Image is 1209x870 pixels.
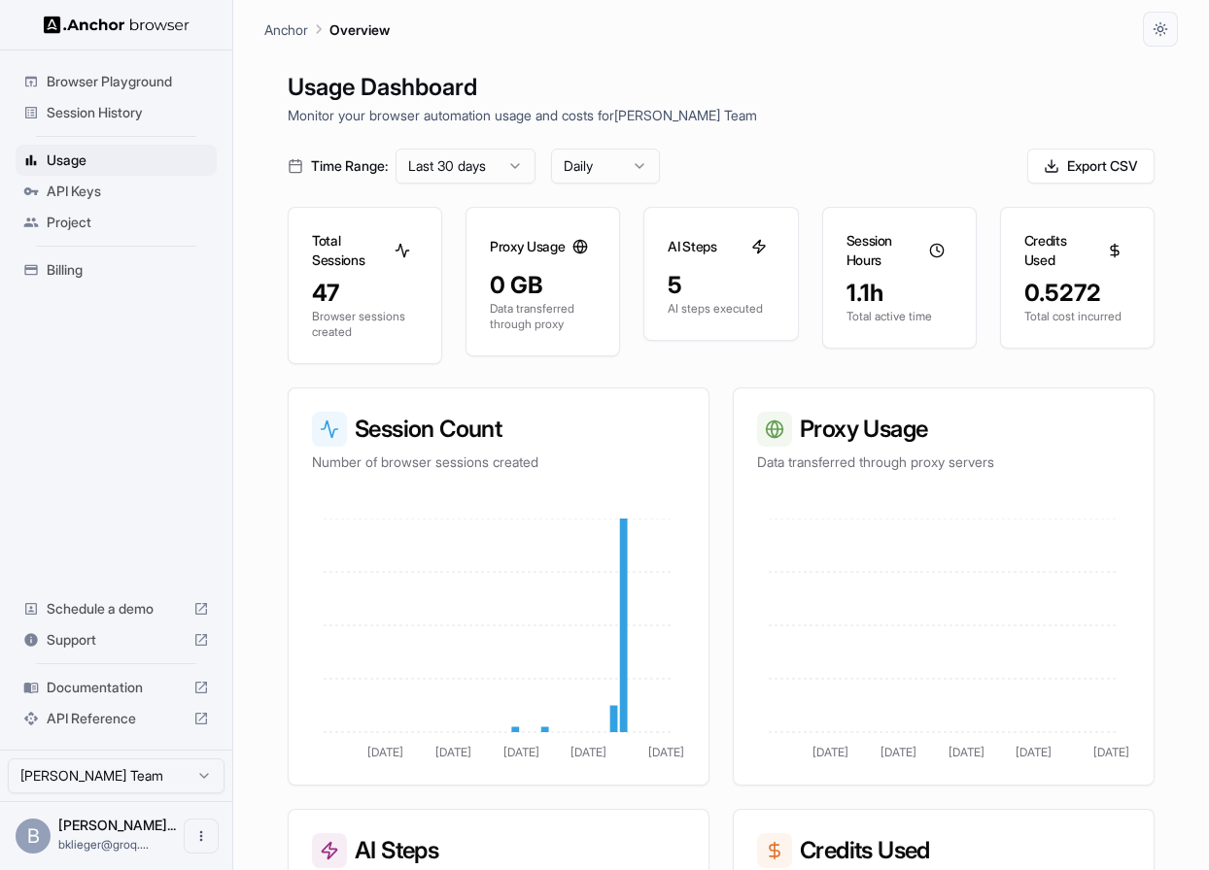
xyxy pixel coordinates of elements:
[1027,149,1155,184] button: Export CSV
[846,278,952,309] div: 1.1h
[949,745,984,759] tspan: [DATE]
[757,412,1130,447] h3: Proxy Usage
[1024,278,1130,309] div: 0.5272
[44,16,190,34] img: Anchor Logo
[846,231,921,270] h3: Session Hours
[47,599,186,619] span: Schedule a demo
[329,19,390,40] p: Overview
[1016,745,1052,759] tspan: [DATE]
[184,819,219,853] button: Open menu
[312,309,418,340] p: Browser sessions created
[288,105,1155,125] p: Monitor your browser automation usage and costs for [PERSON_NAME] Team
[1024,231,1099,270] h3: Credits Used
[58,817,176,833] span: Benjamin Klieger
[16,97,217,128] div: Session History
[490,270,596,301] div: 0 GB
[367,745,403,759] tspan: [DATE]
[312,833,685,868] h3: AI Steps
[490,301,596,332] p: Data transferred through proxy
[47,103,209,122] span: Session History
[16,593,217,624] div: Schedule a demo
[47,630,186,650] span: Support
[668,301,774,317] p: AI steps executed
[47,678,186,697] span: Documentation
[435,745,471,759] tspan: [DATE]
[16,176,217,207] div: API Keys
[881,745,916,759] tspan: [DATE]
[648,745,684,759] tspan: [DATE]
[16,66,217,97] div: Browser Playground
[16,819,51,853] div: B
[757,452,1130,472] p: Data transferred through proxy servers
[47,72,209,91] span: Browser Playground
[16,254,217,285] div: Billing
[311,156,388,176] span: Time Range:
[264,19,308,40] p: Anchor
[16,672,217,703] div: Documentation
[47,260,209,280] span: Billing
[58,837,149,852] span: bklieger@groq.com
[312,231,387,270] h3: Total Sessions
[47,213,209,232] span: Project
[668,270,774,301] div: 5
[47,182,209,201] span: API Keys
[16,145,217,176] div: Usage
[47,151,209,170] span: Usage
[47,709,186,728] span: API Reference
[846,309,952,324] p: Total active time
[312,452,685,472] p: Number of browser sessions created
[503,745,539,759] tspan: [DATE]
[570,745,606,759] tspan: [DATE]
[16,703,217,734] div: API Reference
[264,18,390,40] nav: breadcrumb
[288,70,1155,105] h1: Usage Dashboard
[812,745,848,759] tspan: [DATE]
[1024,309,1130,324] p: Total cost incurred
[490,237,565,256] h3: Proxy Usage
[16,207,217,238] div: Project
[668,237,716,256] h3: AI Steps
[16,624,217,655] div: Support
[1093,745,1129,759] tspan: [DATE]
[312,412,685,447] h3: Session Count
[757,833,1130,868] h3: Credits Used
[312,278,418,309] div: 47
